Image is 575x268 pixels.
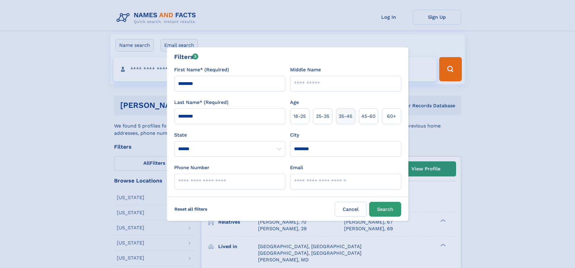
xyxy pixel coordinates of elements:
[361,113,375,120] span: 45‑60
[174,164,209,171] label: Phone Number
[339,113,352,120] span: 35‑45
[174,66,229,73] label: First Name* (Required)
[290,99,299,106] label: Age
[174,52,199,61] div: Filters
[316,113,329,120] span: 25‑35
[387,113,396,120] span: 60+
[171,202,211,216] label: Reset all filters
[174,131,285,139] label: State
[369,202,401,217] button: Search
[290,164,303,171] label: Email
[293,113,306,120] span: 18‑25
[335,202,367,217] label: Cancel
[174,99,228,106] label: Last Name* (Required)
[290,131,299,139] label: City
[290,66,321,73] label: Middle Name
